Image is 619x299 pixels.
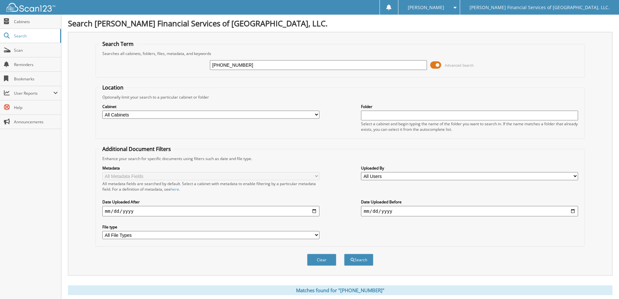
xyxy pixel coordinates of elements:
[14,105,58,110] span: Help
[14,19,58,24] span: Cabinets
[171,186,179,192] a: here
[361,199,578,205] label: Date Uploaded Before
[102,104,319,109] label: Cabinet
[14,33,57,39] span: Search
[99,94,581,100] div: Optionally limit your search to a particular cabinet or folder
[68,285,613,295] div: Matches found for "[PHONE_NUMBER]"
[102,206,319,216] input: start
[14,76,58,82] span: Bookmarks
[344,254,373,266] button: Search
[361,104,578,109] label: Folder
[14,48,58,53] span: Scan
[361,165,578,171] label: Uploaded By
[99,40,137,48] legend: Search Term
[99,51,581,56] div: Searches all cabinets, folders, files, metadata, and keywords
[102,181,319,192] div: All metadata fields are searched by default. Select a cabinet with metadata to enable filtering b...
[361,121,578,132] div: Select a cabinet and begin typing the name of the folder you want to search in. If the name match...
[99,156,581,161] div: Enhance your search for specific documents using filters such as date and file type.
[6,3,55,12] img: scan123-logo-white.svg
[68,18,613,29] h1: Search [PERSON_NAME] Financial Services of [GEOGRAPHIC_DATA], LLC.
[361,206,578,216] input: end
[99,84,127,91] legend: Location
[14,119,58,125] span: Announcements
[408,6,444,9] span: [PERSON_NAME]
[102,199,319,205] label: Date Uploaded After
[99,145,174,153] legend: Additional Document Filters
[14,90,53,96] span: User Reports
[445,63,474,68] span: Advanced Search
[14,62,58,67] span: Reminders
[102,165,319,171] label: Metadata
[470,6,610,9] span: [PERSON_NAME] Financial Services of [GEOGRAPHIC_DATA], LLC.
[102,224,319,230] label: File type
[307,254,336,266] button: Clear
